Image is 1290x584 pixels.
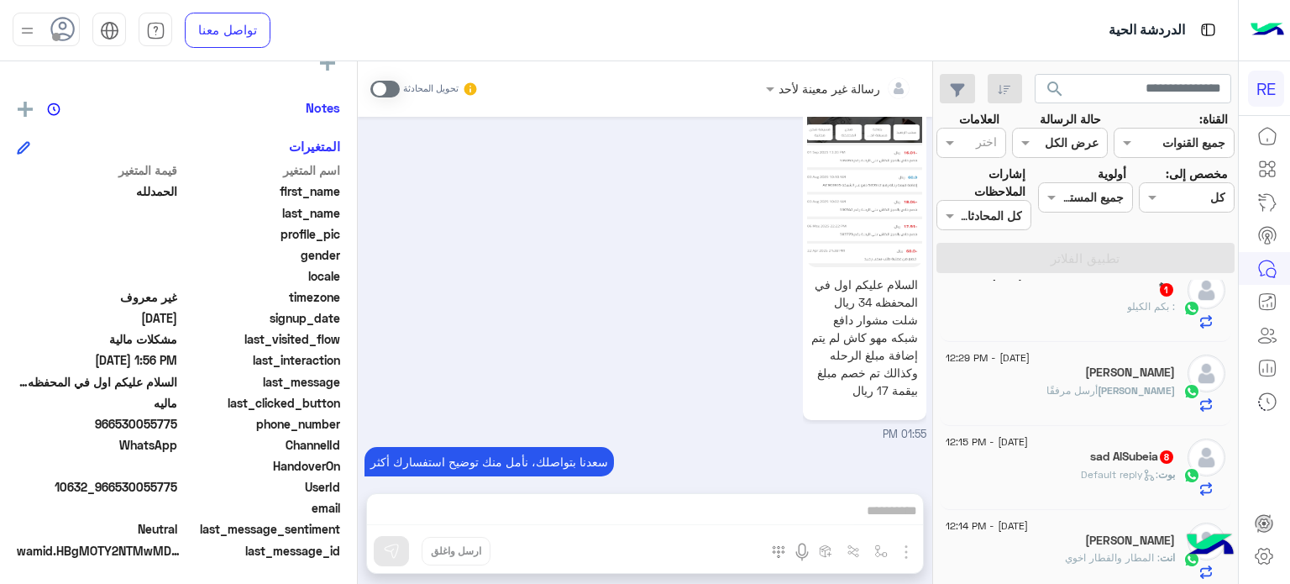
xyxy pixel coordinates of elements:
[364,447,614,476] p: 1/9/2025, 1:55 PM
[139,13,172,48] a: tab
[1248,71,1284,107] div: RE
[181,225,341,243] span: profile_pic
[1160,283,1173,297] span: 1
[306,100,340,115] h6: Notes
[181,288,341,306] span: timezone
[1166,165,1228,182] label: مخصص إلى:
[181,267,341,285] span: locale
[181,204,341,222] span: last_name
[17,394,177,412] span: ماليه
[1183,551,1200,568] img: WhatsApp
[1085,534,1175,548] h5: وليد الجابري
[1090,450,1175,464] h5: sad AlSubeia
[422,537,490,566] button: ارسل واغلق
[289,139,340,154] h6: المتغيرات
[1085,366,1175,380] h5: Mohammed
[17,415,177,433] span: 966530055775
[181,351,341,369] span: last_interaction
[1188,439,1225,476] img: defaultAdmin.png
[1183,300,1200,317] img: WhatsApp
[1098,384,1175,397] span: [PERSON_NAME]
[17,520,177,538] span: 0
[181,436,341,454] span: ChannelId
[1045,79,1065,99] span: search
[181,478,341,496] span: UserId
[146,21,165,40] img: tab
[1081,468,1158,481] span: : Default reply
[976,133,999,155] div: اختر
[807,271,922,403] p: السلام عليكم اول في المحفظه 34 ريال شلت مشوار دافع شبكه مهو كاش لم يتم إضافة مبلغ الرحله وكذالك ت...
[181,330,341,348] span: last_visited_flow
[936,165,1025,201] label: إشارات الملاحظات
[17,351,177,369] span: 2025-09-01T10:56:21.959Z
[17,499,177,517] span: null
[17,436,177,454] span: 2
[17,288,177,306] span: غير معروف
[17,267,177,285] span: null
[17,542,185,560] span: wamid.HBgMOTY2NTMwMDU1Nzc1FQIAEhggQjAzRkQzMzY4MTk1NjBGMkZFMDhFN0VDRUU0Nzc1NUIA
[181,415,341,433] span: phone_number
[17,373,177,391] span: السلام عليكم اول في المحفظه 34 ريال شلت مشوار دافع شبكه مهو كاش لم يتم إضافة مبلغ الرحله وكذالك ت...
[181,520,341,538] span: last_message_sentiment
[946,518,1028,534] span: [DATE] - 12:14 PM
[1040,110,1101,128] label: حالة الرسالة
[1127,300,1175,313] span: بكم الكيلو
[181,182,341,200] span: first_name
[1188,271,1225,309] img: defaultAdmin.png
[1183,467,1200,484] img: WhatsApp
[1158,468,1175,481] span: بوت
[1160,450,1173,464] span: 8
[17,246,177,264] span: null
[403,82,459,96] small: تحويل المحادثة
[1109,19,1185,42] p: الدردشة الحية
[946,350,1030,366] span: [DATE] - 12:29 PM
[1035,74,1076,110] button: search
[1160,551,1175,564] span: انت
[1199,110,1228,128] label: القناة:
[883,428,926,440] span: 01:55 PM
[946,434,1028,450] span: [DATE] - 12:15 PM
[181,246,341,264] span: gender
[181,499,341,517] span: email
[17,457,177,475] span: null
[17,161,177,179] span: قيمة المتغير
[181,309,341,327] span: signup_date
[1188,355,1225,392] img: defaultAdmin.png
[47,103,60,116] img: notes
[17,309,177,327] span: 2025-04-22T19:40:13.814Z
[181,457,341,475] span: HandoverOn
[17,182,177,200] span: الحمدلله
[1158,282,1175,297] h5: ًٰ
[959,110,999,128] label: العلامات
[18,102,33,117] img: add
[1098,165,1126,182] label: أولوية
[181,373,341,391] span: last_message
[1183,383,1200,400] img: WhatsApp
[17,330,177,348] span: مشكلات مالية
[100,21,119,40] img: tab
[803,59,926,420] a: السلام عليكم اول في المحفظه 34 ريال شلت مشوار دافع شبكه مهو كاش لم يتم إضافة مبلغ الرحله وكذالك ت...
[1198,19,1219,40] img: tab
[1181,517,1240,576] img: hulul-logo.png
[1065,551,1160,564] span: المطار والقطار اخوي
[17,478,177,496] span: 10632_966530055775
[936,243,1235,273] button: تطبيق الفلاتر
[188,542,340,560] span: last_message_id
[1251,13,1284,48] img: Logo
[17,20,38,41] img: profile
[181,394,341,412] span: last_clicked_button
[181,161,341,179] span: اسم المتغير
[1046,384,1098,397] span: أرسل مرفقًا
[185,13,270,48] a: تواصل معنا
[807,63,922,267] img: 1428438238422212.jpg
